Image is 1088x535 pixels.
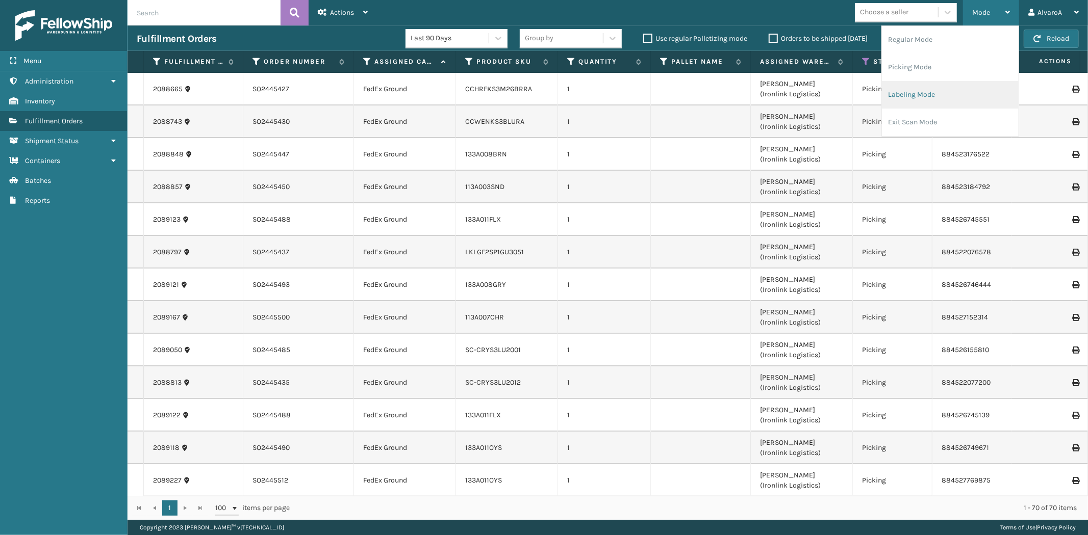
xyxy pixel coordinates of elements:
[853,334,932,366] td: Picking
[558,301,651,334] td: 1
[153,443,180,453] a: 2089118
[140,520,284,535] p: Copyright 2023 [PERSON_NAME]™ v [TECHNICAL_ID]
[465,378,521,387] a: SC-CRYS3LU2012
[215,500,290,516] span: items per page
[643,34,747,43] label: Use regular Palletizing mode
[304,503,1077,513] div: 1 - 70 of 70 items
[164,57,223,66] label: Fulfillment Order Id
[25,176,51,185] span: Batches
[465,313,504,322] a: 113A007CHR
[751,334,853,366] td: [PERSON_NAME] (Ironlink Logistics)
[751,432,853,464] td: [PERSON_NAME] (Ironlink Logistics)
[354,334,456,366] td: FedEx Ground
[942,411,990,419] a: 884526745139
[23,57,41,65] span: Menu
[243,399,354,432] td: SO2445488
[853,73,932,105] td: Picking
[465,411,501,419] a: 133A011FLX
[558,73,651,105] td: 1
[374,57,436,66] label: Assigned Carrier Service
[1072,477,1078,484] i: Print Label
[330,8,354,17] span: Actions
[853,138,932,171] td: Picking
[137,33,216,45] h3: Fulfillment Orders
[942,280,991,289] a: 884526746444
[465,248,524,256] a: LKLGF2SP1GU3051
[1072,281,1078,288] i: Print Label
[882,26,1019,53] li: Regular Mode
[751,138,853,171] td: [PERSON_NAME] (Ironlink Logistics)
[853,269,932,301] td: Picking
[942,182,990,191] a: 884523184792
[354,171,456,203] td: FedEx Ground
[476,57,538,66] label: Product SKU
[942,150,990,158] a: 884523176522
[465,345,521,354] a: SC-CRYS3LU2001
[525,33,553,44] div: Group by
[465,215,501,224] a: 133A011FLX
[162,500,178,516] a: 1
[354,399,456,432] td: FedEx Ground
[751,105,853,138] td: [PERSON_NAME] (Ironlink Logistics)
[558,269,651,301] td: 1
[558,432,651,464] td: 1
[243,464,354,497] td: SO2445512
[760,57,833,66] label: Assigned Warehouse
[354,73,456,105] td: FedEx Ground
[1072,314,1078,321] i: Print Label
[751,464,853,497] td: [PERSON_NAME] (Ironlink Logistics)
[153,84,183,94] a: 2088665
[1072,151,1078,158] i: Print Label
[751,399,853,432] td: [PERSON_NAME] (Ironlink Logistics)
[769,34,868,43] label: Orders to be shipped [DATE]
[942,345,989,354] a: 884526155810
[751,203,853,236] td: [PERSON_NAME] (Ironlink Logistics)
[942,443,989,452] a: 884526749671
[972,8,990,17] span: Mode
[465,443,502,452] a: 133A011OYS
[853,236,932,269] td: Picking
[153,475,182,486] a: 2089227
[264,57,334,66] label: Order Number
[354,301,456,334] td: FedEx Ground
[853,432,932,464] td: Picking
[465,182,504,191] a: 113A003SND
[751,366,853,399] td: [PERSON_NAME] (Ironlink Logistics)
[751,301,853,334] td: [PERSON_NAME] (Ironlink Logistics)
[751,73,853,105] td: [PERSON_NAME] (Ironlink Logistics)
[558,203,651,236] td: 1
[243,334,354,366] td: SO2445485
[243,236,354,269] td: SO2445437
[751,269,853,301] td: [PERSON_NAME] (Ironlink Logistics)
[882,109,1019,136] li: Exit Scan Mode
[25,77,73,86] span: Administration
[465,117,524,126] a: CCWENKS3BLURA
[153,117,182,127] a: 2088743
[25,97,55,105] span: Inventory
[853,464,932,497] td: Picking
[853,366,932,399] td: Picking
[215,503,231,513] span: 100
[243,301,354,334] td: SO2445500
[942,248,991,256] a: 884522076578
[882,53,1019,81] li: Picking Mode
[558,105,651,138] td: 1
[354,138,456,171] td: FedEx Ground
[1000,520,1076,535] div: |
[354,269,456,301] td: FedEx Ground
[942,476,991,485] a: 884527769875
[578,57,631,66] label: Quantity
[1072,183,1078,191] i: Print Label
[243,203,354,236] td: SO2445488
[153,280,179,290] a: 2089121
[853,171,932,203] td: Picking
[243,432,354,464] td: SO2445490
[153,182,183,192] a: 2088857
[1072,412,1078,419] i: Print Label
[1072,118,1078,125] i: Print Label
[25,196,50,205] span: Reports
[882,81,1019,109] li: Labeling Mode
[354,203,456,236] td: FedEx Ground
[153,378,182,388] a: 2088813
[873,57,913,66] label: Status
